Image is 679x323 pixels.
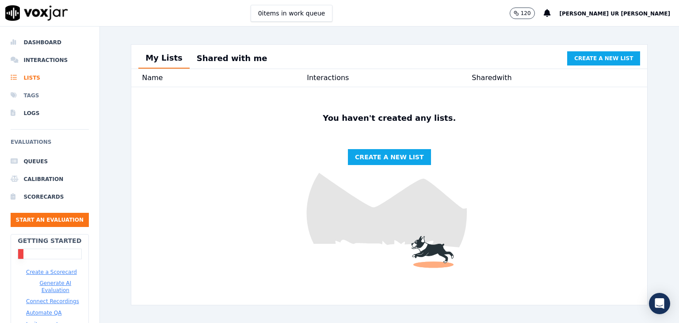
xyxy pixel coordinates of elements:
span: Create a new list [574,55,633,62]
button: 120 [510,8,535,19]
p: 120 [521,10,531,17]
button: Automate QA [26,309,61,316]
div: Shared with [472,73,637,83]
div: Open Intercom Messenger [649,293,670,314]
h6: Evaluations [11,137,89,153]
button: 0items in work queue [251,5,333,22]
button: Start an Evaluation [11,213,89,227]
a: Scorecards [11,188,89,206]
p: You haven't created any lists. [319,112,459,124]
a: Dashboard [11,34,89,51]
a: Logs [11,104,89,122]
img: fun dog [131,87,647,305]
button: Generate AI Evaluation [26,280,85,294]
a: Lists [11,69,89,87]
button: [PERSON_NAME] Ur [PERSON_NAME] [560,8,679,19]
button: Connect Recordings [26,298,79,305]
a: Interactions [11,51,89,69]
a: Calibration [11,170,89,188]
button: Create a new list [348,149,431,165]
div: Name [142,73,307,83]
button: My Lists [138,48,190,69]
button: Create a new list [567,51,640,65]
span: [PERSON_NAME] Ur [PERSON_NAME] [560,11,670,17]
div: Interactions [307,73,472,83]
img: voxjar logo [5,5,68,21]
span: Create a new list [355,153,423,161]
a: Tags [11,87,89,104]
button: Shared with me [190,49,275,68]
button: Create a Scorecard [26,269,77,276]
a: Queues [11,153,89,170]
button: 120 [510,8,544,19]
h2: Getting Started [18,236,81,245]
